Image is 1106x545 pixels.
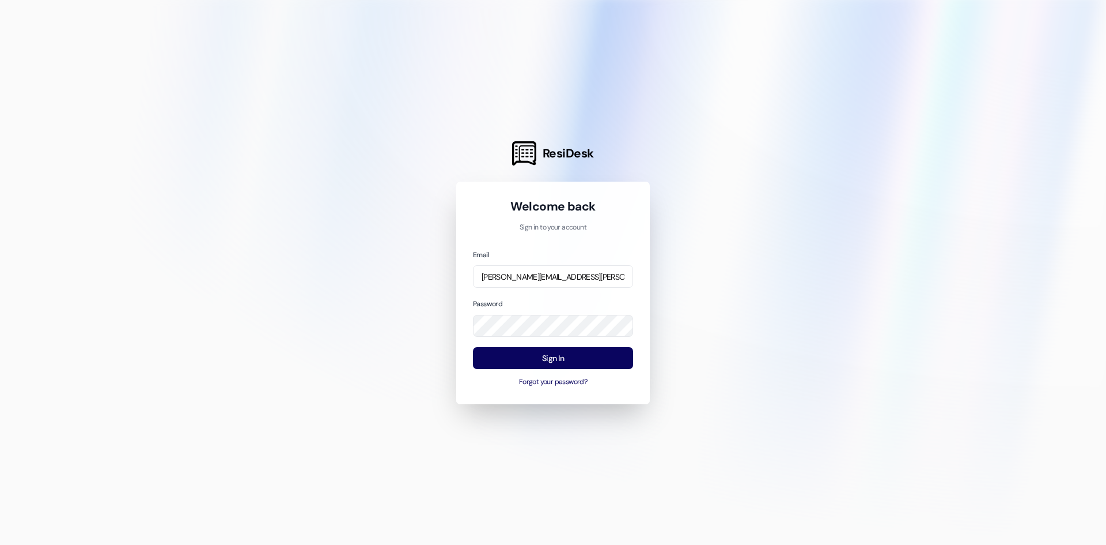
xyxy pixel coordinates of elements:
p: Sign in to your account [473,223,633,233]
label: Email [473,250,489,260]
label: Password [473,299,502,309]
button: Forgot your password? [473,377,633,388]
span: ResiDesk [543,145,594,161]
button: Sign In [473,347,633,370]
img: ResiDesk Logo [512,141,536,166]
input: name@example.com [473,265,633,288]
h1: Welcome back [473,198,633,215]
